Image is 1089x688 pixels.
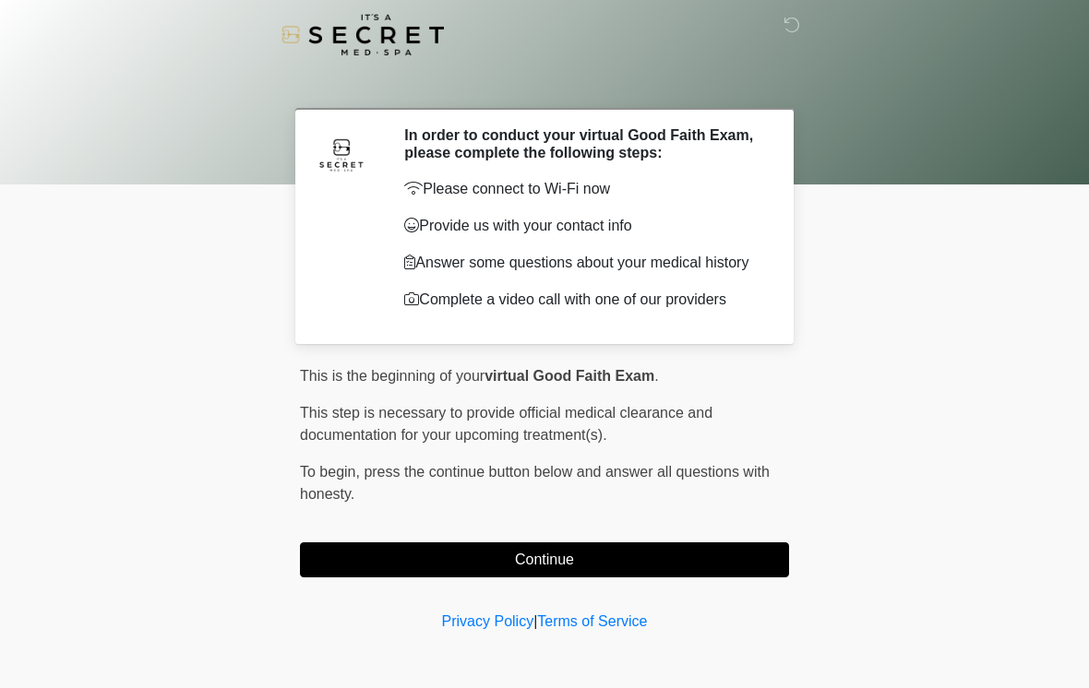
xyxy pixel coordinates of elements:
[314,126,369,182] img: Agent Avatar
[537,613,647,629] a: Terms of Service
[533,613,537,629] a: |
[404,252,761,274] p: Answer some questions about your medical history
[404,178,761,200] p: Please connect to Wi-Fi now
[654,368,658,384] span: .
[300,368,485,384] span: This is the beginning of your
[404,215,761,237] p: Provide us with your contact info
[286,66,803,101] h1: ‎ ‎
[300,464,770,502] span: press the continue button below and answer all questions with honesty.
[281,14,444,55] img: It's A Secret Med Spa Logo
[404,126,761,161] h2: In order to conduct your virtual Good Faith Exam, please complete the following steps:
[485,368,654,384] strong: virtual Good Faith Exam
[404,289,761,311] p: Complete a video call with one of our providers
[300,464,364,480] span: To begin,
[442,613,534,629] a: Privacy Policy
[300,405,712,443] span: This step is necessary to provide official medical clearance and documentation for your upcoming ...
[300,542,789,577] button: Continue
